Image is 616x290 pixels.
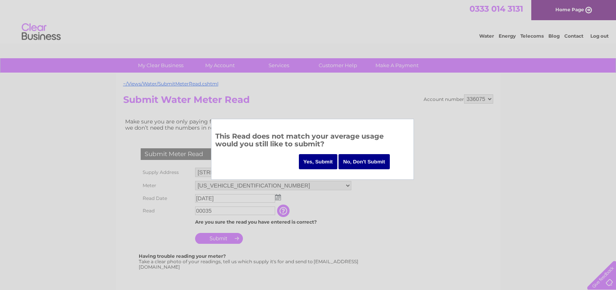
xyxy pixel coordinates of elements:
img: logo.png [21,20,61,44]
input: Yes, Submit [299,154,338,169]
input: No, Don't Submit [339,154,390,169]
div: Clear Business is a trading name of Verastar Limited (registered in [GEOGRAPHIC_DATA] No. 3667643... [125,4,492,38]
a: 0333 014 3131 [469,4,523,14]
a: Blog [548,33,560,39]
a: Contact [564,33,583,39]
h3: This Read does not match your average usage would you still like to submit? [215,131,410,152]
a: Water [479,33,494,39]
a: Log out [590,33,609,39]
a: Energy [499,33,516,39]
a: Telecoms [520,33,544,39]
